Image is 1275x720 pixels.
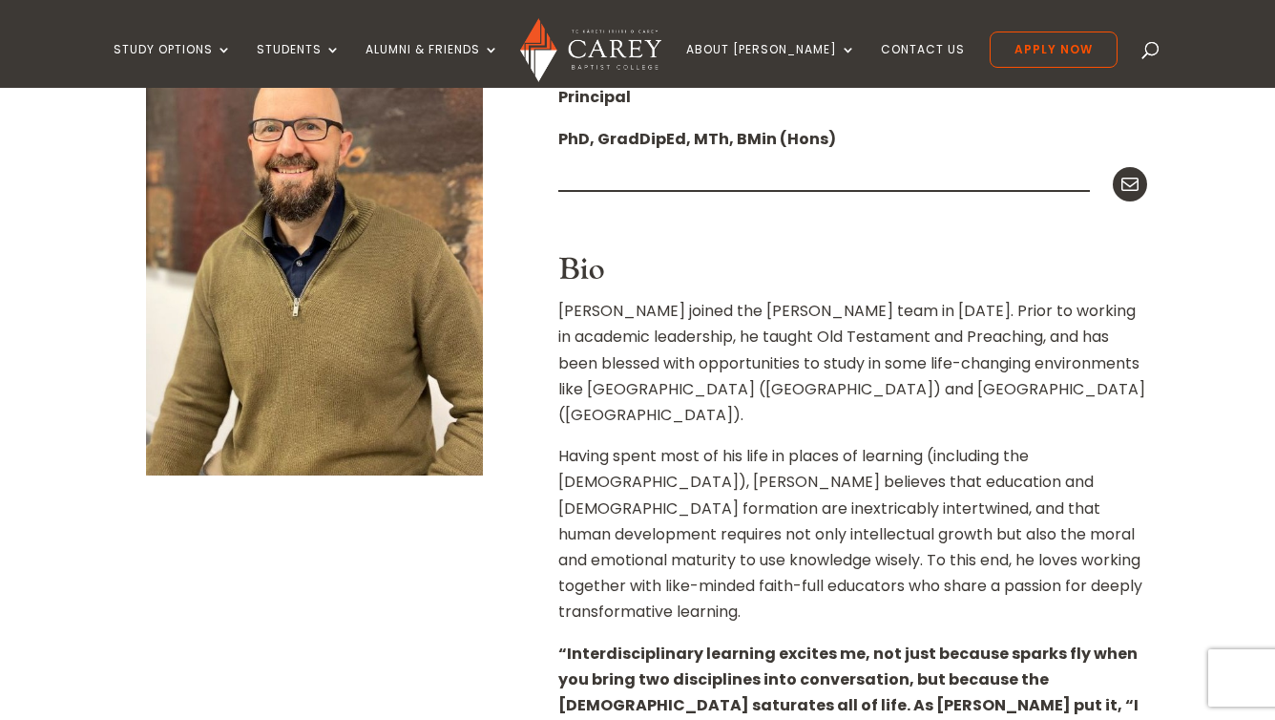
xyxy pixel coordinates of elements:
a: Alumni & Friends [366,43,499,88]
strong: Principal [558,86,631,108]
a: About [PERSON_NAME] [686,43,856,88]
p: Having spent most of his life in places of learning (including the [DEMOGRAPHIC_DATA]), [PERSON_N... [558,443,1148,640]
a: Apply Now [990,32,1118,68]
strong: PhD, GradDipEd, MTh, BMin (Hons) [558,128,836,150]
img: Carey Baptist College [520,18,660,82]
a: Contact Us [881,43,965,88]
a: Study Options [114,43,232,88]
p: [PERSON_NAME] joined the [PERSON_NAME] team in [DATE]. Prior to working in academic leadership, h... [558,298,1148,443]
h3: Bio [558,252,1148,298]
a: Students [257,43,341,88]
